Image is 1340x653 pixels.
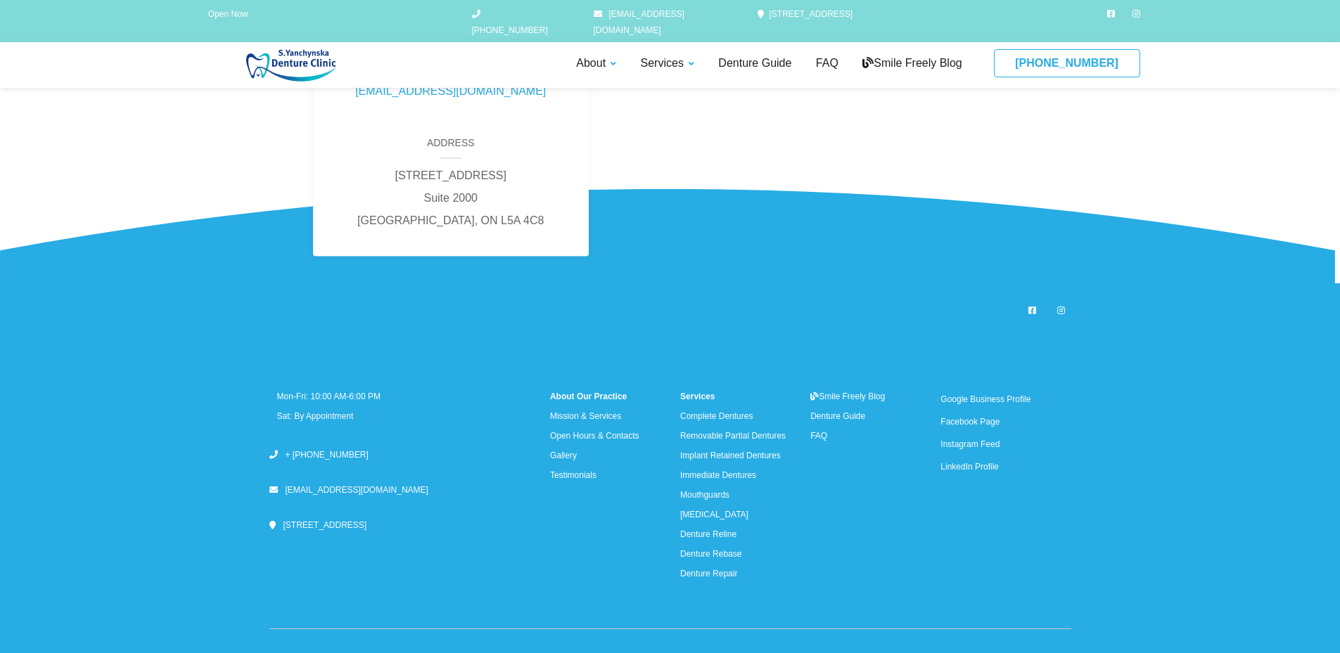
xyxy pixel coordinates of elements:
a: Implant Retained Dentures [680,451,781,460]
div: Address [346,132,556,152]
div: [STREET_ADDRESS] [269,517,428,534]
a: Services [680,392,715,401]
a: + [PHONE_NUMBER] [269,446,428,463]
a: Removable Partial Dentures [680,431,786,441]
a: LinkedIn Profile [940,462,1001,472]
a: Facebook Page [940,417,1002,427]
a: Smile Freely Blog [810,392,885,401]
a: Complete Dentures [680,411,753,421]
a: [MEDICAL_DATA] [680,510,748,519]
a: About Our Practice [550,392,627,401]
a: [STREET_ADDRESS] [758,9,853,19]
a: FAQ [812,55,842,72]
a: Instagram Feed [940,439,1002,449]
a: Denture Rebase [680,549,741,559]
span: Sat: By Appointment [277,408,381,425]
a: [EMAIL_ADDRESS][DOMAIN_NAME] [269,481,428,498]
div: [STREET_ADDRESS] Suite 2000 [GEOGRAPHIC_DATA], ON L5A 4C8 [346,164,556,231]
a: Mission & Services [550,411,621,421]
a: [PHONE_NUMBER] [472,6,556,39]
a: FAQ [810,431,827,441]
span: Open Now [208,9,248,19]
a: Testimonials [550,470,596,480]
a: About [573,55,620,72]
a: Immediate Dentures [680,470,756,480]
a: [EMAIL_ADDRESS][DOMAIN_NAME] [355,84,546,96]
img: S Yanchynska Denture Care Centre [200,49,388,82]
a: Denture Repair [680,569,737,578]
a: [EMAIL_ADDRESS][DOMAIN_NAME] [594,6,727,39]
a: Mouthguards [680,490,729,500]
a: Gallery [550,451,577,460]
a: Smile Freely Blog [859,55,965,72]
span: Mon-Fri: 10:00 AM-6:00 PM [277,388,381,405]
a: Denture Guide [810,411,865,421]
a: [PHONE_NUMBER] [994,49,1140,77]
a: Open Hours & Contacts [550,431,639,441]
a: Google Business Profile [940,394,1033,404]
a: Services [637,55,698,72]
a: Denture Guide [715,55,795,72]
a: Denture Reline [680,529,736,539]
